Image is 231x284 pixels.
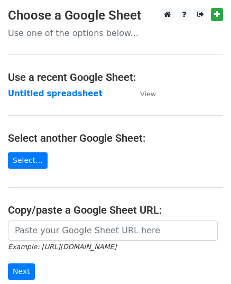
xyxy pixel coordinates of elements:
a: View [130,89,156,98]
h4: Copy/paste a Google Sheet URL: [8,204,223,216]
h4: Use a recent Google Sheet: [8,71,223,84]
input: Paste your Google Sheet URL here [8,221,218,241]
small: View [140,90,156,98]
h3: Choose a Google Sheet [8,8,223,23]
a: Select... [8,152,48,169]
a: Untitled spreadsheet [8,89,103,98]
p: Use one of the options below... [8,28,223,39]
small: Example: [URL][DOMAIN_NAME] [8,243,116,251]
input: Next [8,263,35,280]
h4: Select another Google Sheet: [8,132,223,144]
